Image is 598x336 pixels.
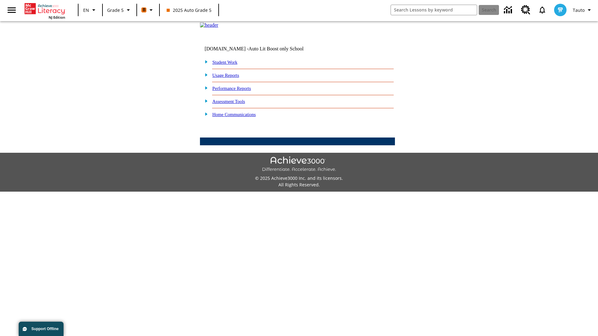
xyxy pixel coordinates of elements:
a: Assessment Tools [212,99,245,104]
span: NJ Edition [49,15,65,20]
a: Usage Reports [212,73,239,78]
span: B [143,6,145,14]
span: 2025 Auto Grade 5 [167,7,211,13]
nobr: Auto Lit Boost only School [249,46,304,51]
img: plus.gif [202,59,208,64]
button: Boost Class color is orange. Change class color [139,4,157,16]
a: Performance Reports [212,86,251,91]
button: Open side menu [2,1,21,19]
a: Student Work [212,60,237,65]
button: Grade: Grade 5, Select a grade [105,4,135,16]
img: Achieve3000 Differentiate Accelerate Achieve [262,156,336,172]
span: EN [83,7,89,13]
input: search field [391,5,477,15]
td: [DOMAIN_NAME] - [205,46,319,52]
img: avatar image [554,4,567,16]
a: Notifications [534,2,550,18]
div: Home [25,2,65,20]
button: Select a new avatar [550,2,570,18]
img: plus.gif [202,85,208,91]
span: Grade 5 [107,7,124,13]
img: plus.gif [202,72,208,77]
a: Home Communications [212,112,256,117]
a: Resource Center, Will open in new tab [517,2,534,18]
a: Data Center [500,2,517,19]
img: plus.gif [202,98,208,104]
img: plus.gif [202,111,208,117]
img: header [200,22,218,28]
button: Language: EN, Select a language [80,4,100,16]
button: Support Offline [19,322,64,336]
span: Support Offline [31,327,59,331]
span: Tauto [573,7,585,13]
button: Profile/Settings [570,4,596,16]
